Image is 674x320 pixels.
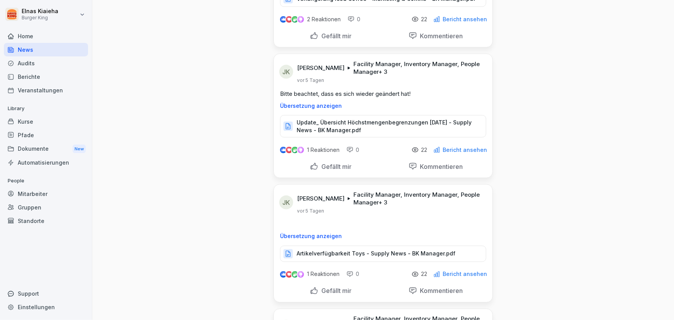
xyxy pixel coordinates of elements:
[443,271,487,277] p: Bericht ansehen
[4,156,88,169] a: Automatisierungen
[280,252,486,260] a: Artikelverfügbarkeit Toys - Supply News - BK Manager.pdf
[280,233,486,240] p: Übersetzung anzeigen
[4,187,88,201] a: Mitarbeiter
[280,147,287,153] img: like
[318,163,351,170] p: Gefällt mir
[297,146,304,153] img: inspiring
[286,147,292,153] img: love
[4,287,88,300] div: Support
[4,83,88,97] a: Veranstaltungen
[307,16,341,22] p: 2 Reaktionen
[280,125,486,133] a: Update_ Übersicht Höchstmengenbegrenzungen [DATE] - Supply News - BK Manager.pdf
[4,115,88,128] a: Kurse
[297,195,345,203] p: [PERSON_NAME]
[4,128,88,142] a: Pfade
[292,271,298,278] img: celebrate
[421,271,427,277] p: 22
[353,60,483,76] p: Facility Manager, Inventory Manager, People Manager + 3
[4,56,88,70] a: Audits
[279,196,293,209] div: JK
[297,64,345,72] p: [PERSON_NAME]
[22,15,58,20] p: Burger King
[4,142,88,156] a: DokumenteNew
[280,90,486,98] p: Bitte beachtet, dass es sich wieder geändert hat!
[279,65,293,79] div: JK
[348,15,360,23] div: 0
[286,17,292,22] img: love
[4,201,88,214] a: Gruppen
[318,287,351,295] p: Gefällt mir
[297,77,324,83] p: vor 5 Tagen
[4,142,88,156] div: Dokumente
[4,102,88,115] p: Library
[4,300,88,314] a: Einstellungen
[421,147,427,153] p: 22
[443,147,487,153] p: Bericht ansehen
[318,32,351,40] p: Gefällt mir
[417,287,463,295] p: Kommentieren
[297,250,455,258] p: Artikelverfügbarkeit Toys - Supply News - BK Manager.pdf
[280,271,287,277] img: like
[4,43,88,56] a: News
[346,271,359,278] div: 0
[286,272,292,277] img: love
[421,16,427,22] p: 22
[417,32,463,40] p: Kommentieren
[353,191,483,206] p: Facility Manager, Inventory Manager, People Manager + 3
[22,8,58,15] p: Elnas Kiaieha
[73,145,86,153] div: New
[280,103,486,109] p: Übersetzung anzeigen
[4,214,88,228] a: Standorte
[443,16,487,22] p: Bericht ansehen
[292,147,298,153] img: celebrate
[346,146,359,154] div: 0
[307,271,340,277] p: 1 Reaktionen
[417,163,463,170] p: Kommentieren
[307,147,340,153] p: 1 Reaktionen
[297,208,324,214] p: vor 5 Tagen
[4,70,88,83] a: Berichte
[4,175,88,187] p: People
[292,16,298,23] img: celebrate
[297,271,304,278] img: inspiring
[297,16,304,23] img: inspiring
[4,29,88,43] a: Home
[297,119,478,134] p: Update_ Übersicht Höchstmengenbegrenzungen [DATE] - Supply News - BK Manager.pdf
[280,16,287,22] img: like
